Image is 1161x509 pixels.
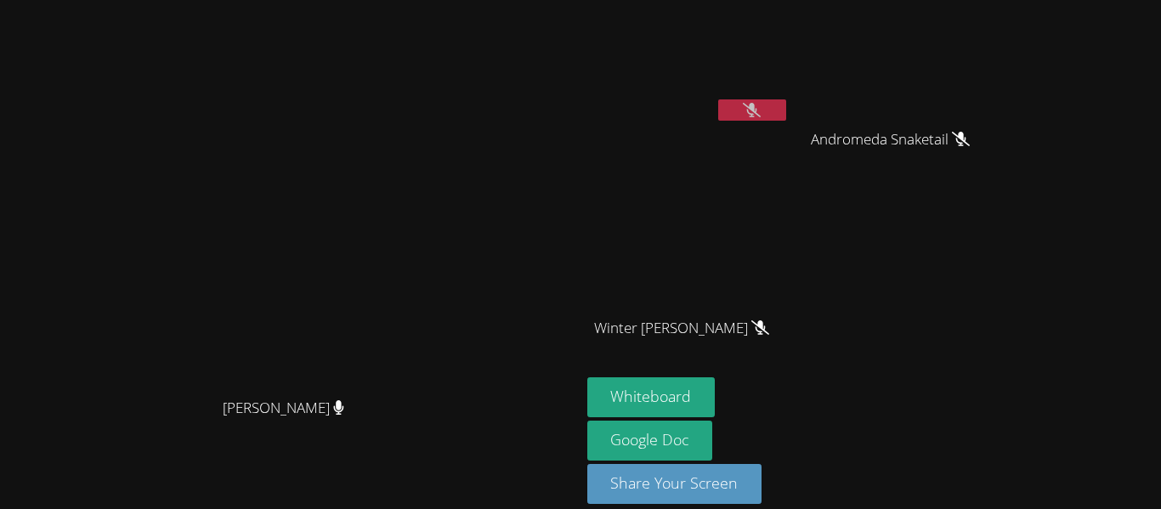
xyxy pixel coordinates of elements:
span: Winter [PERSON_NAME] [594,316,769,341]
span: [PERSON_NAME] [223,396,344,421]
button: Whiteboard [587,377,716,417]
a: Google Doc [587,421,713,461]
button: Share Your Screen [587,464,762,504]
span: Andromeda Snaketail [811,127,970,152]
